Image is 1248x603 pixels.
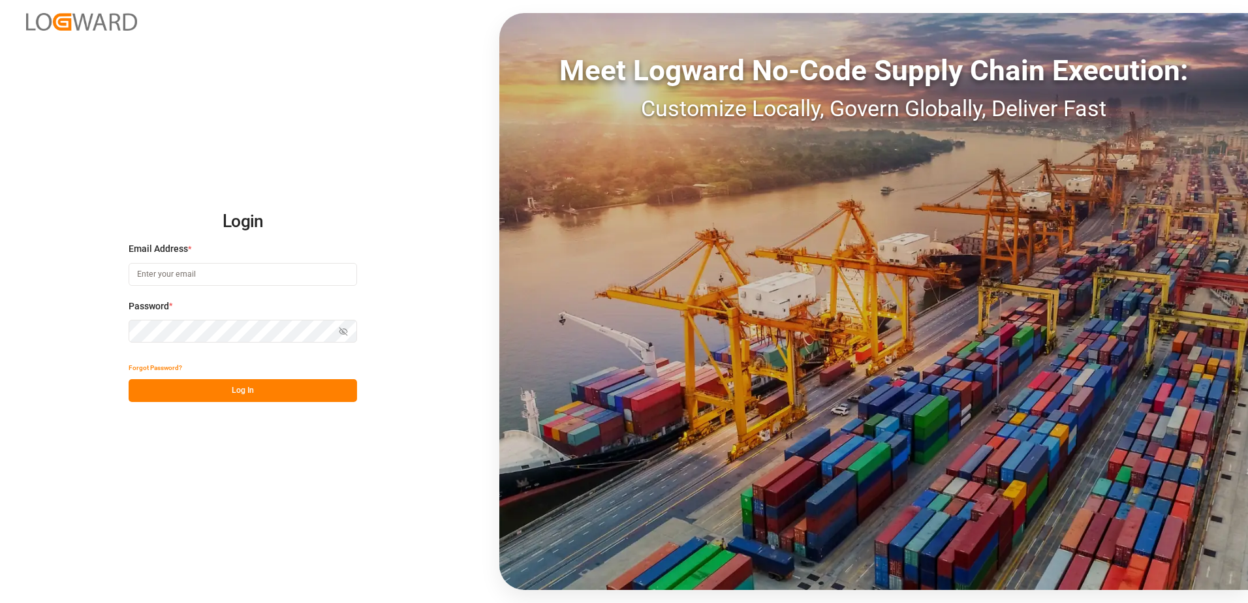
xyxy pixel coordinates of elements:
[499,49,1248,92] div: Meet Logward No-Code Supply Chain Execution:
[129,300,169,313] span: Password
[26,13,137,31] img: Logward_new_orange.png
[129,242,188,256] span: Email Address
[129,263,357,286] input: Enter your email
[129,356,182,379] button: Forgot Password?
[129,201,357,243] h2: Login
[499,92,1248,125] div: Customize Locally, Govern Globally, Deliver Fast
[129,379,357,402] button: Log In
